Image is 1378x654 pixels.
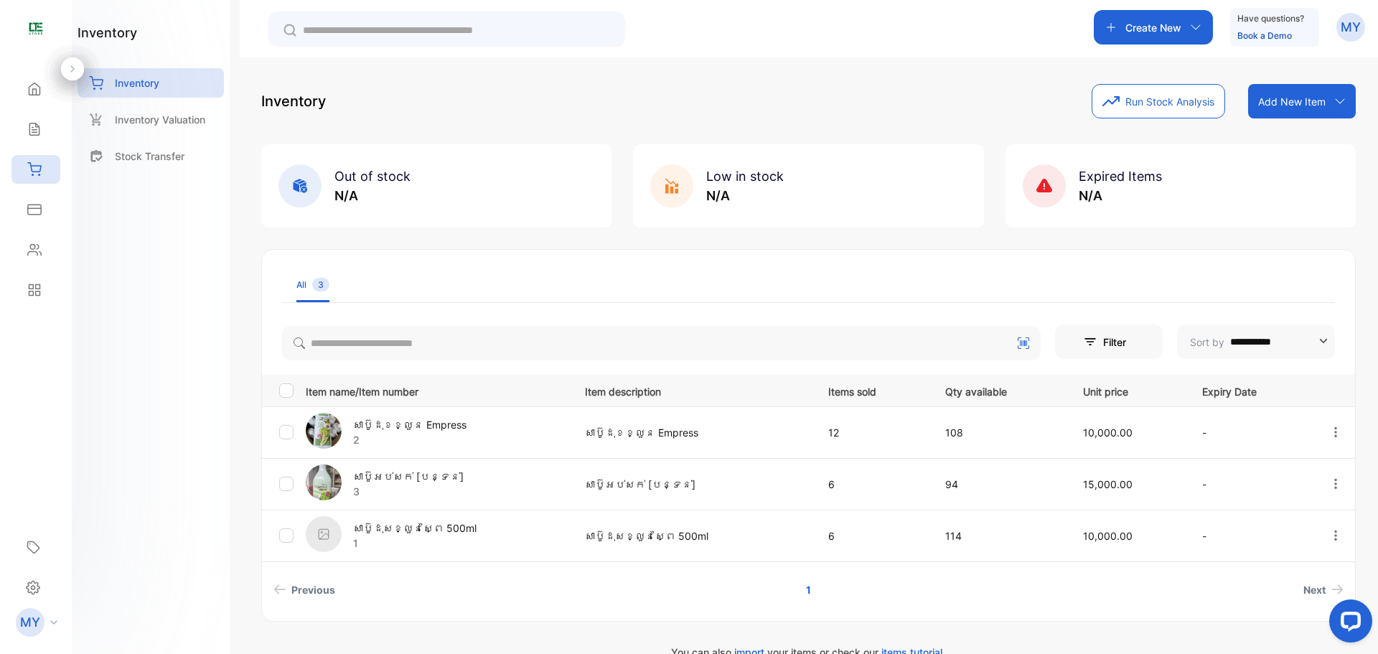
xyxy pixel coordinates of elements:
[268,576,341,603] a: Previous page
[828,381,916,399] p: Items sold
[115,75,159,90] p: Inventory
[1190,335,1224,350] p: Sort by
[1202,477,1300,492] p: -
[1079,169,1162,184] span: Expired Items
[1341,18,1361,37] p: MY
[306,464,342,500] img: item
[945,477,1054,492] p: 94
[789,576,828,603] a: Page 1 is your current page
[291,582,335,597] span: Previous
[306,381,567,399] p: Item name/Item number
[306,516,342,552] img: item
[1202,381,1300,399] p: Expiry Date
[353,484,464,499] p: 3
[20,613,40,632] p: MY
[1258,94,1326,109] p: Add New Item
[115,112,205,127] p: Inventory Valuation
[1298,576,1349,603] a: Next page
[262,576,1355,603] ul: Pagination
[1177,324,1335,359] button: Sort by
[828,528,916,543] p: 6
[945,528,1054,543] p: 114
[1092,84,1225,118] button: Run Stock Analysis
[353,520,477,536] p: សាប៊ូដុសខ្លួនស្ពៃ 500ml
[1237,30,1292,41] a: Book a Demo
[1303,582,1326,597] span: Next
[585,528,798,543] p: សាប៊ូដុសខ្លួនស្ពៃ 500ml
[78,105,224,134] a: Inventory Valuation
[1094,10,1213,45] button: Create New
[945,425,1054,440] p: 108
[1083,426,1133,439] span: 10,000.00
[1083,381,1173,399] p: Unit price
[115,149,184,164] p: Stock Transfer
[353,417,467,432] p: សាប៊ូដុខខ្លួន Empress
[353,536,477,551] p: 1
[78,141,224,171] a: Stock Transfer
[312,278,329,291] span: 3
[1336,10,1365,45] button: MY
[1079,186,1162,205] p: N/A
[828,425,916,440] p: 12
[296,279,329,291] div: All
[585,425,798,440] p: សាប៊ូដុខខ្លួន Empress
[706,169,784,184] span: Low in stock
[78,68,224,98] a: Inventory
[1202,425,1300,440] p: -
[1237,11,1304,26] p: Have questions?
[306,413,342,449] img: item
[334,169,411,184] span: Out of stock
[353,432,467,447] p: 2
[585,381,798,399] p: Item description
[78,23,137,42] h1: inventory
[1083,478,1133,490] span: 15,000.00
[261,90,326,112] p: Inventory
[1083,530,1133,542] span: 10,000.00
[334,186,411,205] p: N/A
[945,381,1054,399] p: Qty available
[1202,528,1300,543] p: -
[706,186,784,205] p: N/A
[585,477,798,492] p: សាប៊ូអប់សក់ [បន្ទន់]
[25,19,47,40] img: logo
[353,469,464,484] p: សាប៊ូអប់សក់ [បន្ទន់]
[1125,20,1181,35] p: Create New
[828,477,916,492] p: 6
[1318,594,1378,654] iframe: LiveChat chat widget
